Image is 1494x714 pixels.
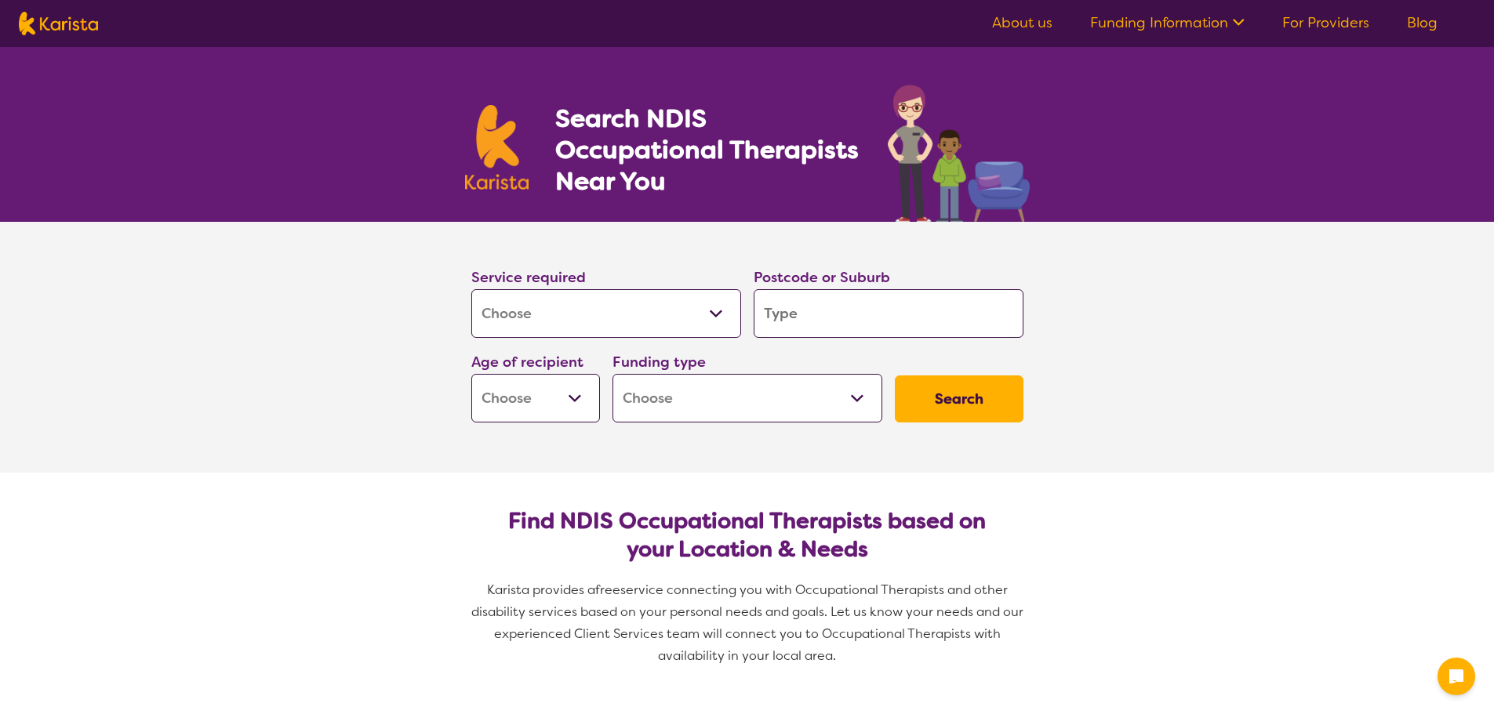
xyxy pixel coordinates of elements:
[471,268,586,287] label: Service required
[1282,13,1369,32] a: For Providers
[471,582,1027,664] span: service connecting you with Occupational Therapists and other disability services based on your p...
[487,582,595,598] span: Karista provides a
[471,353,583,371] label: Age of recipient
[595,582,620,598] span: free
[888,85,1030,222] img: occupational-therapy
[465,105,529,190] img: Karista logo
[555,103,860,197] h1: Search NDIS Occupational Therapists Near You
[992,13,1052,32] a: About us
[1407,13,1438,32] a: Blog
[754,268,890,287] label: Postcode or Suburb
[754,289,1023,338] input: Type
[1090,13,1245,32] a: Funding Information
[895,375,1023,422] button: Search
[484,507,1011,564] h2: Find NDIS Occupational Therapists based on your Location & Needs
[613,353,706,371] label: Funding type
[19,12,98,35] img: Karista logo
